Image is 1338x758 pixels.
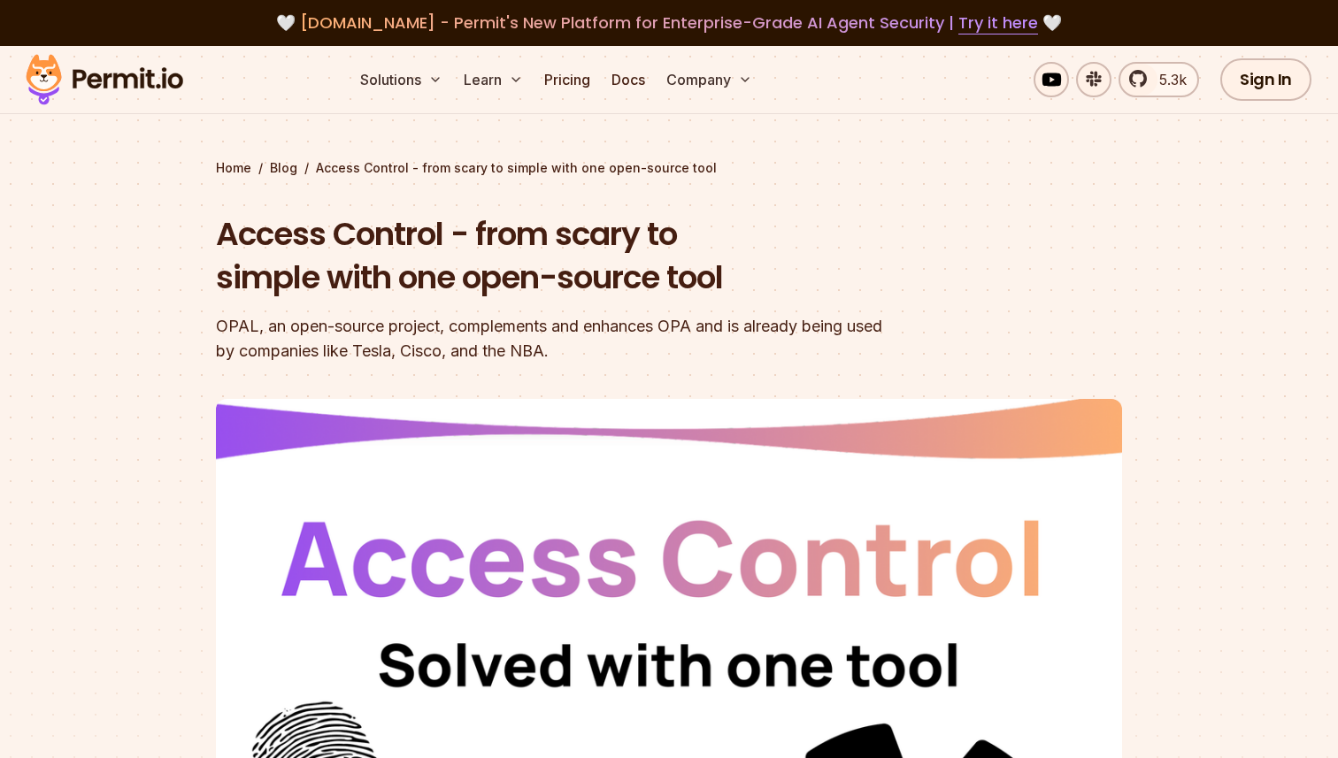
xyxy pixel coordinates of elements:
span: 5.3k [1149,69,1187,90]
button: Company [659,62,759,97]
a: Try it here [958,11,1038,34]
a: 5.3k [1119,62,1199,97]
div: OPAL, an open-source project, complements and enhances OPA and is already being used by companies... [216,314,896,364]
a: Docs [604,62,652,97]
img: Permit logo [18,50,191,110]
h1: Access Control - from scary to simple with one open-source tool [216,212,896,300]
a: Blog [270,159,297,177]
button: Solutions [353,62,450,97]
a: Home [216,159,251,177]
span: [DOMAIN_NAME] - Permit's New Platform for Enterprise-Grade AI Agent Security | [300,11,1038,34]
button: Learn [457,62,530,97]
a: Pricing [537,62,597,97]
div: 🤍 🤍 [42,11,1296,35]
div: / / [216,159,1122,177]
a: Sign In [1220,58,1311,101]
